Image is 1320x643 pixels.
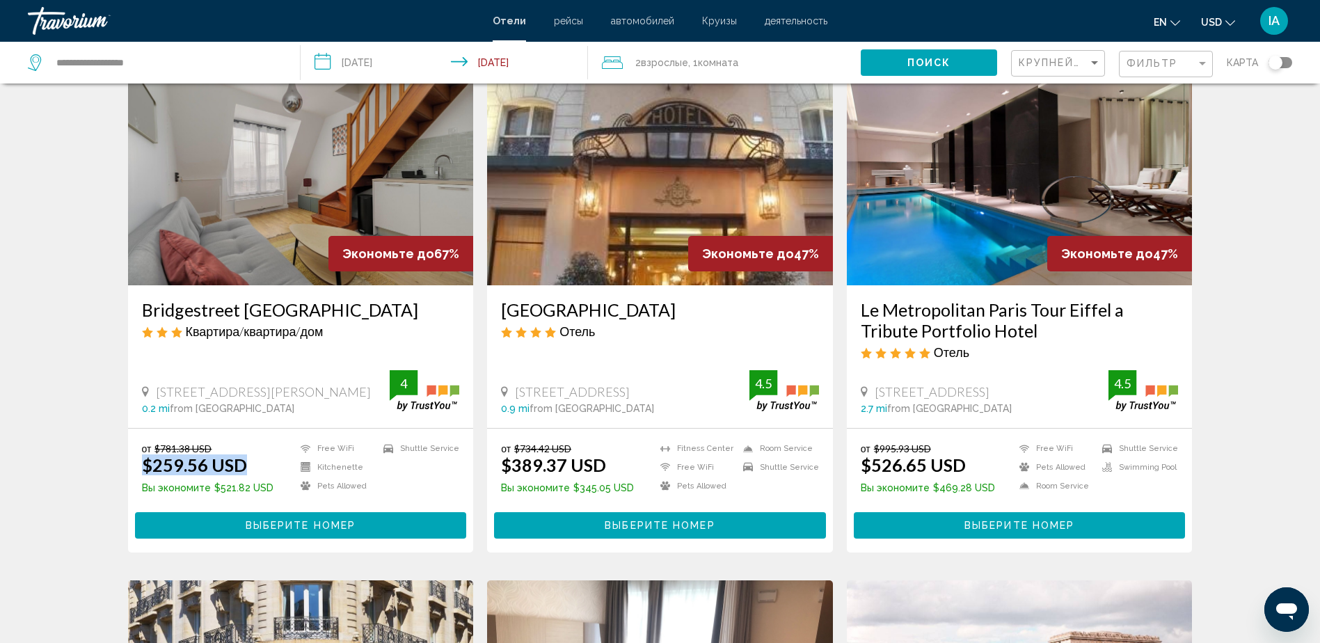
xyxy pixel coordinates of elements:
span: Квартира/квартира/дом [186,324,324,339]
p: $469.28 USD [861,482,995,493]
span: Поиск [907,58,951,69]
li: Shuttle Service [1095,443,1178,454]
a: [GEOGRAPHIC_DATA] [501,299,819,320]
div: 4 star Hotel [501,324,819,339]
button: Check-in date: Nov 13, 2025 Check-out date: Nov 15, 2025 [301,42,587,84]
span: from [GEOGRAPHIC_DATA] [530,403,654,414]
button: Toggle map [1258,56,1292,69]
a: Выберите номер [854,516,1186,531]
a: рейсы [554,15,583,26]
a: Le Metropolitan Paris Tour Eiffel a Tribute Portfolio Hotel [861,299,1179,341]
div: 3 star Apartment [142,324,460,339]
span: [STREET_ADDRESS][PERSON_NAME] [156,384,371,399]
li: Kitchenette [294,461,376,473]
img: Hotel image [847,63,1193,285]
li: Free WiFi [1012,443,1095,454]
button: Filter [1119,50,1213,79]
li: Pets Allowed [1012,461,1095,473]
span: Отель [559,324,595,339]
span: Крупнейшие сбережения [1019,57,1185,68]
span: from [GEOGRAPHIC_DATA] [887,403,1012,414]
span: [STREET_ADDRESS] [515,384,630,399]
span: IA [1269,14,1280,28]
div: 4 [390,375,418,392]
del: $995.93 USD [874,443,931,454]
div: 47% [688,236,833,271]
li: Shuttle Service [736,461,819,473]
span: 2.7 mi [861,403,887,414]
span: Взрослые [641,57,688,68]
span: Комната [698,57,738,68]
span: 0.9 mi [501,403,530,414]
span: Экономьте до [1061,246,1153,261]
del: $781.38 USD [154,443,212,454]
mat-select: Sort by [1019,58,1101,70]
li: Room Service [1012,480,1095,492]
button: Поиск [861,49,997,75]
div: 4.5 [1108,375,1136,392]
ins: $526.65 USD [861,454,966,475]
button: Travelers: 2 adults, 0 children [588,42,861,84]
a: Bridgestreet [GEOGRAPHIC_DATA] [142,299,460,320]
span: Вы экономите [501,482,570,493]
a: деятельность [765,15,827,26]
img: trustyou-badge.svg [749,370,819,411]
span: от [861,443,870,454]
img: Hotel image [128,63,474,285]
span: from [GEOGRAPHIC_DATA] [170,403,294,414]
a: Travorium [28,7,479,35]
del: $734.42 USD [514,443,571,454]
li: Pets Allowed [653,480,736,492]
span: 2 [635,53,688,72]
span: [STREET_ADDRESS] [875,384,989,399]
ins: $259.56 USD [142,454,247,475]
span: Экономьте до [702,246,794,261]
span: en [1154,17,1167,28]
a: Отели [493,15,526,26]
li: Swimming Pool [1095,461,1178,473]
span: Фильтр [1127,58,1178,69]
img: Hotel image [487,63,833,285]
span: Выберите номер [246,521,356,532]
div: 67% [328,236,473,271]
a: автомобилей [611,15,674,26]
span: Вы экономите [861,482,930,493]
li: Shuttle Service [376,443,459,454]
p: $521.82 USD [142,482,273,493]
iframe: Przycisk umożliwiający otwarcie okna komunikatora [1264,587,1309,632]
img: trustyou-badge.svg [390,370,459,411]
span: от [501,443,511,454]
button: Выберите номер [854,512,1186,538]
li: Free WiFi [653,461,736,473]
button: Выберите номер [494,512,826,538]
ins: $389.37 USD [501,454,606,475]
li: Fitness Center [653,443,736,454]
a: Выберите номер [494,516,826,531]
span: USD [1201,17,1222,28]
button: Change currency [1201,12,1235,32]
span: , 1 [688,53,738,72]
a: Выберите номер [135,516,467,531]
div: 47% [1047,236,1192,271]
span: Отель [934,344,969,360]
span: Выберите номер [964,521,1074,532]
a: Круизы [702,15,737,26]
img: trustyou-badge.svg [1108,370,1178,411]
div: 5 star Hotel [861,344,1179,360]
span: Выберите номер [605,521,715,532]
span: Экономьте до [342,246,434,261]
p: $345.05 USD [501,482,634,493]
span: 0.2 mi [142,403,170,414]
span: карта [1227,53,1258,72]
button: User Menu [1256,6,1292,35]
